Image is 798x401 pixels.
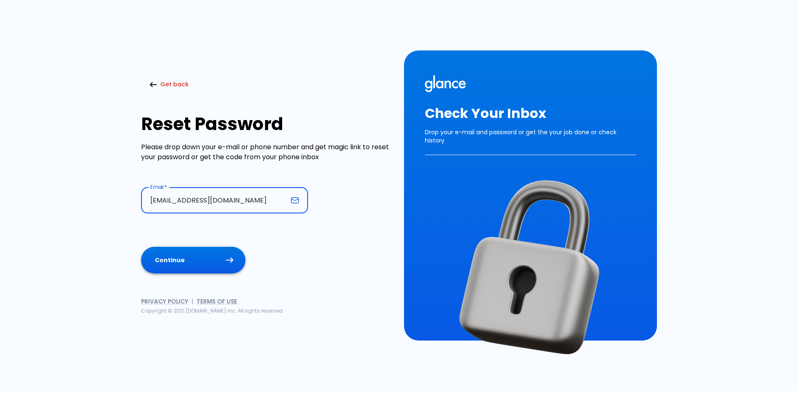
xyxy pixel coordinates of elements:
[141,142,394,162] p: Please drop down your e-mail or phone number and get magic link to reset your password or get the...
[425,105,636,121] h2: Check Your Inbox
[197,297,237,306] a: Terms of Use
[425,121,636,155] p: Drop your e-mail and password or get the your job done or check history
[141,307,284,314] span: Copyright © 2021 [DOMAIN_NAME] Inc. All rights reserved.
[425,163,638,376] img: Reset password
[141,247,245,274] button: Continue
[141,297,188,306] a: Privacy Policy
[192,297,193,306] span: |
[141,114,394,134] h1: Reset Password
[141,187,288,213] input: ahmed@clinic.com
[141,76,199,93] button: Get back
